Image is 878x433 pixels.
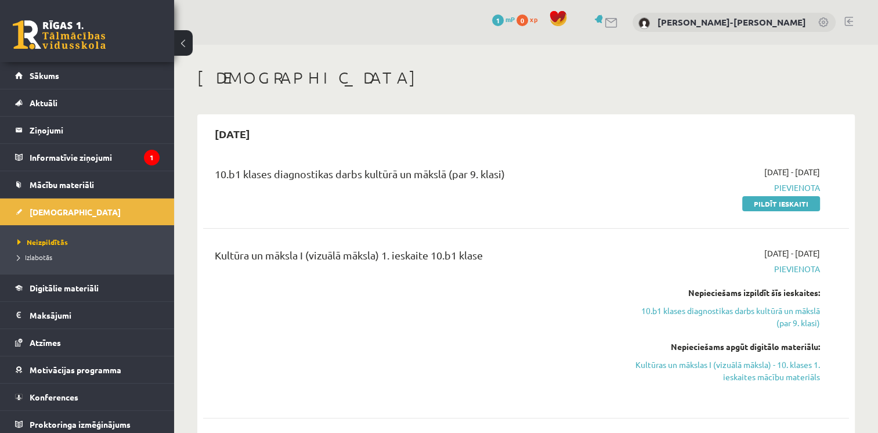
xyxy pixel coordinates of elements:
[638,17,650,29] img: Gustavs Erdmanis-Hermanis
[197,68,855,88] h1: [DEMOGRAPHIC_DATA]
[215,166,612,187] div: 10.b1 klases diagnostikas darbs kultūrā un mākslā (par 9. klasi)
[764,166,820,178] span: [DATE] - [DATE]
[630,359,820,383] a: Kultūras un mākslas I (vizuālā māksla) - 10. klases 1. ieskaites mācību materiāls
[30,98,57,108] span: Aktuāli
[17,237,68,247] span: Neizpildītās
[15,356,160,383] a: Motivācijas programma
[530,15,537,24] span: xp
[30,70,59,81] span: Sākums
[144,150,160,165] i: 1
[30,365,121,375] span: Motivācijas programma
[15,89,160,116] a: Aktuāli
[30,117,160,143] legend: Ziņojumi
[30,179,94,190] span: Mācību materiāli
[203,120,262,147] h2: [DATE]
[30,392,78,402] span: Konferences
[15,171,160,198] a: Mācību materiāli
[630,263,820,275] span: Pievienota
[15,384,160,410] a: Konferences
[516,15,543,24] a: 0 xp
[15,117,160,143] a: Ziņojumi
[13,20,106,49] a: Rīgas 1. Tālmācības vidusskola
[30,337,61,348] span: Atzīmes
[30,283,99,293] span: Digitālie materiāli
[15,329,160,356] a: Atzīmes
[492,15,515,24] a: 1 mP
[15,302,160,329] a: Maksājumi
[30,302,160,329] legend: Maksājumi
[15,275,160,301] a: Digitālie materiāli
[630,287,820,299] div: Nepieciešams izpildīt šīs ieskaites:
[30,144,160,171] legend: Informatīvie ziņojumi
[30,207,121,217] span: [DEMOGRAPHIC_DATA]
[30,419,131,430] span: Proktoringa izmēģinājums
[630,305,820,329] a: 10.b1 klases diagnostikas darbs kultūrā un mākslā (par 9. klasi)
[15,62,160,89] a: Sākums
[742,196,820,211] a: Pildīt ieskaiti
[630,182,820,194] span: Pievienota
[505,15,515,24] span: mP
[516,15,528,26] span: 0
[215,247,612,269] div: Kultūra un māksla I (vizuālā māksla) 1. ieskaite 10.b1 klase
[15,199,160,225] a: [DEMOGRAPHIC_DATA]
[657,16,806,28] a: [PERSON_NAME]-[PERSON_NAME]
[15,144,160,171] a: Informatīvie ziņojumi1
[492,15,504,26] span: 1
[764,247,820,259] span: [DATE] - [DATE]
[17,252,52,262] span: Izlabotās
[17,237,162,247] a: Neizpildītās
[17,252,162,262] a: Izlabotās
[630,341,820,353] div: Nepieciešams apgūt digitālo materiālu:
